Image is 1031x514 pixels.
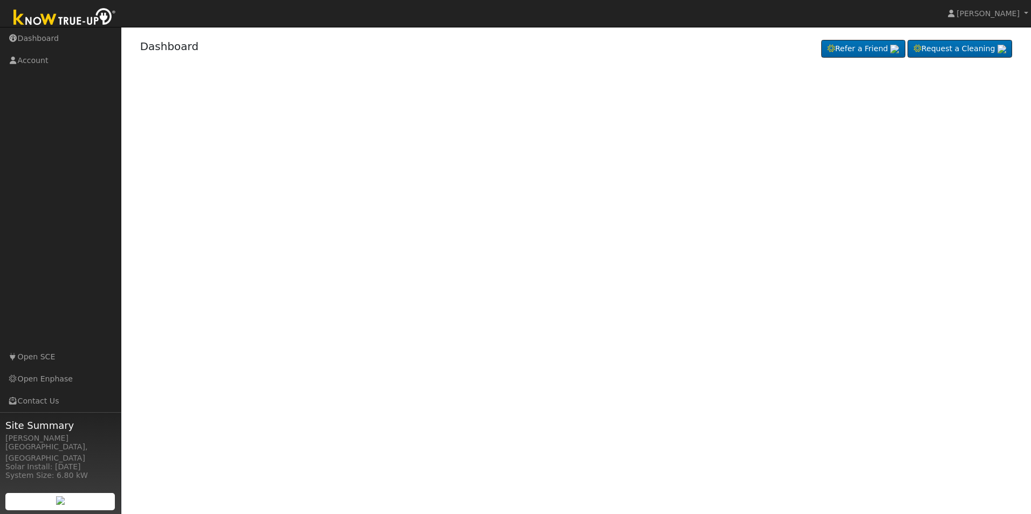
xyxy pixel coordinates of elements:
div: [GEOGRAPHIC_DATA], [GEOGRAPHIC_DATA] [5,441,115,464]
div: Solar Install: [DATE] [5,461,115,473]
span: [PERSON_NAME] [957,9,1020,18]
img: Know True-Up [8,6,121,30]
a: Dashboard [140,40,199,53]
a: Refer a Friend [821,40,905,58]
img: retrieve [890,45,899,53]
a: Request a Cleaning [908,40,1012,58]
img: retrieve [998,45,1006,53]
span: Site Summary [5,418,115,433]
div: System Size: 6.80 kW [5,470,115,481]
img: retrieve [56,496,65,505]
div: [PERSON_NAME] [5,433,115,444]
